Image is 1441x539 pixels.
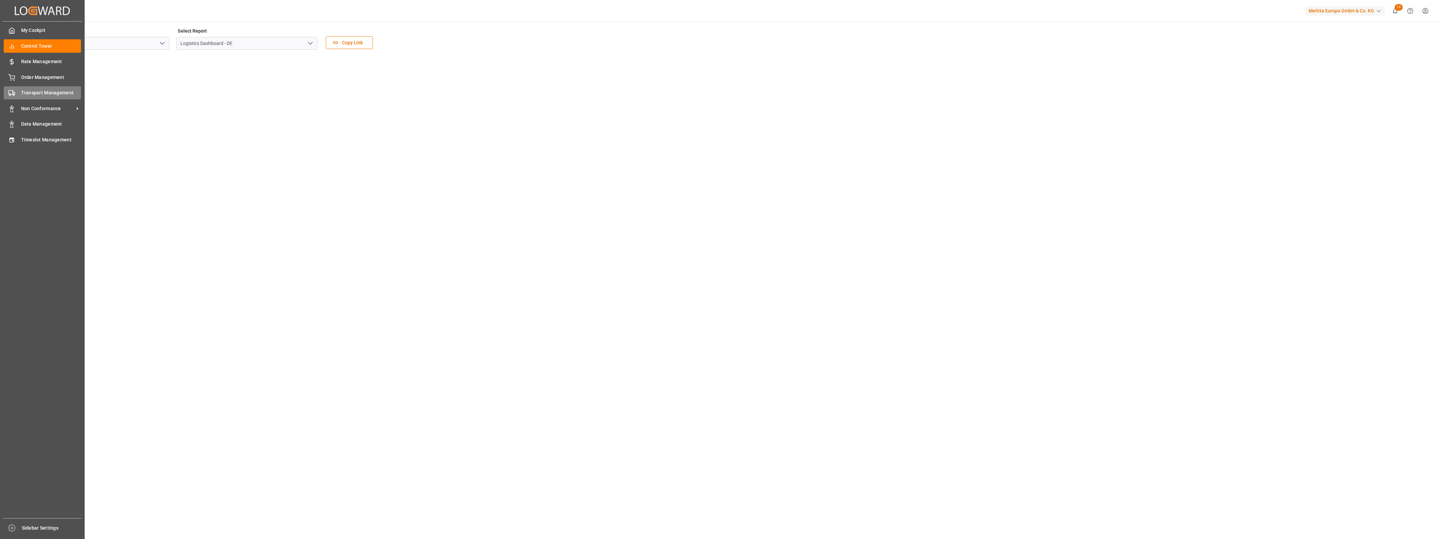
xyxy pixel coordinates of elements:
span: 12 [1395,4,1403,11]
button: Melitta Europa GmbH & Co. KG [1306,4,1388,17]
button: show 12 new notifications [1388,3,1403,18]
span: Sidebar Settings [22,525,82,532]
input: Type to search/select [176,37,317,50]
span: Timeslot Management [21,136,81,143]
span: Data Management [21,121,81,128]
span: Rate Management [21,58,81,65]
button: open menu [305,38,315,49]
a: Transport Management [4,86,81,99]
a: Control Tower [4,39,81,52]
span: Transport Management [21,89,81,96]
a: My Cockpit [4,24,81,37]
span: Control Tower [21,43,81,50]
span: Order Management [21,74,81,81]
input: Type to search/select [28,37,169,50]
a: Rate Management [4,55,81,68]
button: Copy Link [326,36,373,49]
button: open menu [157,38,167,49]
span: My Cockpit [21,27,81,34]
a: Order Management [4,71,81,84]
div: Melitta Europa GmbH & Co. KG [1306,6,1385,16]
span: Copy Link [339,39,366,46]
label: Select Report [176,26,208,36]
a: Data Management [4,118,81,131]
a: Timeslot Management [4,133,81,146]
button: Help Center [1403,3,1418,18]
span: Non Conformance [21,105,74,112]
